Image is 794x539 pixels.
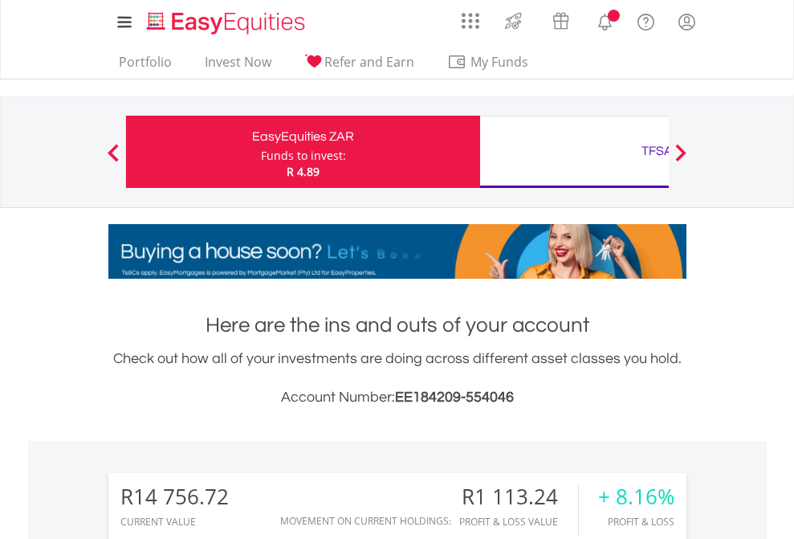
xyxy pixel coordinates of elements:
[451,4,490,30] a: AppsGrid
[108,386,686,409] h3: Account Number:
[198,54,278,79] a: Invest Now
[625,4,666,36] a: FAQ's and Support
[120,485,229,508] div: R14 756.72
[298,54,421,79] a: Refer and Earn
[584,4,625,36] a: Notifications
[140,4,311,36] a: Home page
[447,51,552,72] span: My Funds
[120,517,229,527] div: CURRENT VALUE
[500,8,527,34] img: thrive-v2.svg
[666,4,707,39] a: My Profile
[144,10,311,36] img: EasyEquities_Logo.png
[112,54,178,79] a: Portfolio
[548,8,574,34] img: vouchers-v2.svg
[598,485,674,508] div: + 8.16%
[108,348,686,409] div: Check out how all of your investments are doing across different asset classes you hold.
[287,164,320,179] span: R 4.89
[537,4,584,34] a: Vouchers
[136,125,470,148] div: EasyEquities ZAR
[395,390,514,405] span: EE184209-554046
[462,12,479,30] img: grid-menu-icon.svg
[459,517,578,527] div: Profit & Loss Value
[665,152,697,168] button: Next
[324,53,414,71] span: Refer and Earn
[108,224,686,279] img: EasyMortage Promotion Banner
[459,485,578,508] div: R1 113.24
[108,311,686,340] h1: Here are the ins and outs of your account
[97,152,129,168] button: Previous
[598,517,674,527] div: Profit & Loss
[261,148,346,164] div: Funds to invest:
[280,516,451,526] div: Movement on Current Holdings:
